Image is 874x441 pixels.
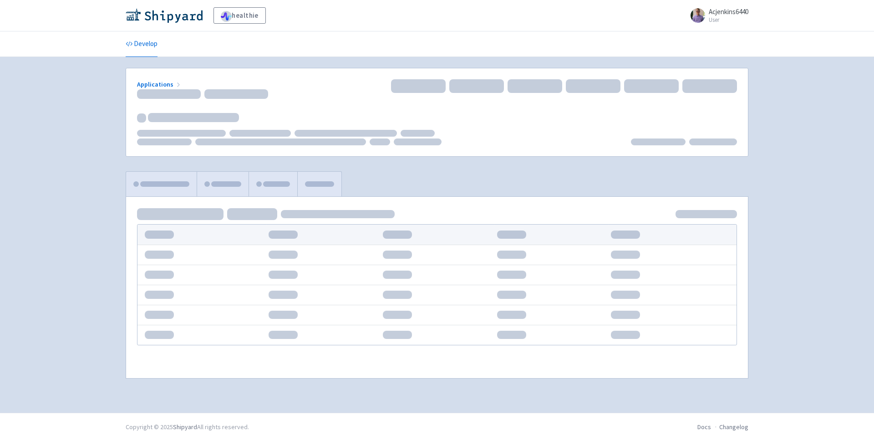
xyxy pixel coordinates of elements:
img: Shipyard logo [126,8,203,23]
a: healthie [213,7,266,24]
a: Applications [137,80,182,88]
a: Acjenkins6440 User [685,8,748,23]
a: Changelog [719,423,748,431]
span: Acjenkins6440 [709,7,748,16]
small: User [709,17,748,23]
a: Docs [697,423,711,431]
a: Develop [126,31,158,57]
a: Shipyard [173,423,197,431]
div: Copyright © 2025 All rights reserved. [126,422,249,432]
